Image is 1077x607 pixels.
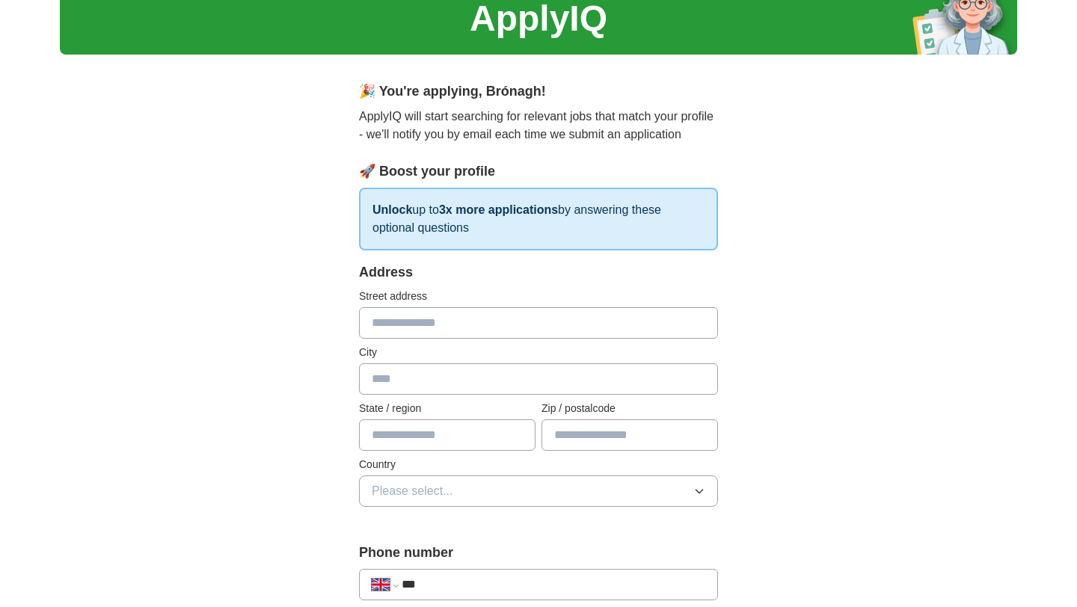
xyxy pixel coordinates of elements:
[541,401,718,416] label: Zip / postalcode
[359,543,718,563] label: Phone number
[359,81,718,102] div: 🎉 You're applying , Brónagh !
[359,475,718,507] button: Please select...
[372,203,412,216] strong: Unlock
[359,188,718,250] p: up to by answering these optional questions
[372,482,453,500] span: Please select...
[359,457,718,472] label: Country
[359,345,718,360] label: City
[359,161,718,182] div: 🚀 Boost your profile
[359,262,718,283] div: Address
[359,108,718,144] p: ApplyIQ will start searching for relevant jobs that match your profile - we'll notify you by emai...
[359,401,536,416] label: State / region
[439,203,558,216] strong: 3x more applications
[359,289,718,304] label: Street address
